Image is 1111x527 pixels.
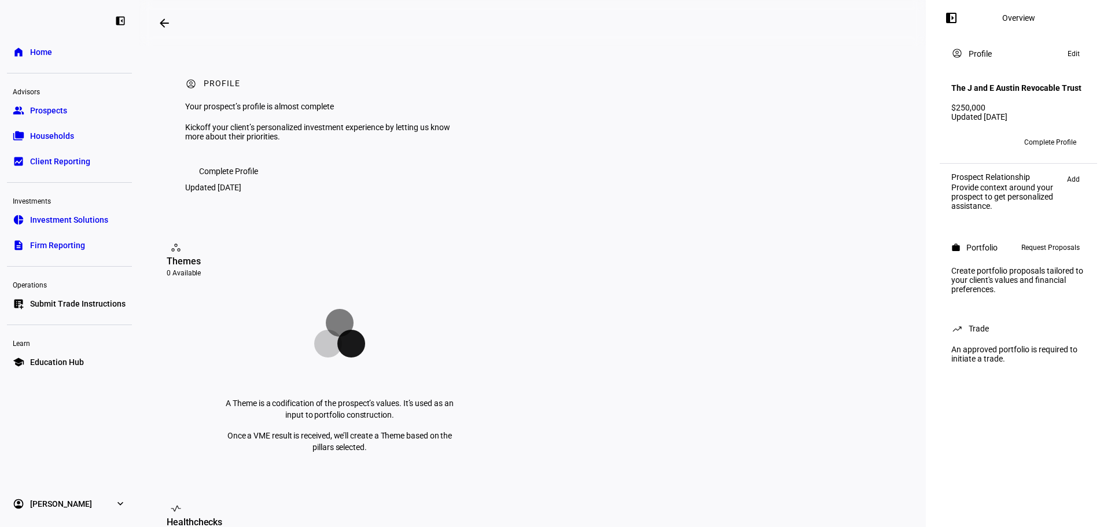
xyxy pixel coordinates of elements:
[30,46,52,58] span: Home
[30,130,74,142] span: Households
[30,356,84,368] span: Education Hub
[951,103,1086,112] div: $250,000
[204,79,240,90] div: Profile
[115,498,126,510] eth-mat-symbol: expand_more
[13,498,24,510] eth-mat-symbol: account_circle
[30,105,67,116] span: Prospects
[185,78,197,90] mat-icon: account_circle
[185,102,470,111] div: Your prospect’s profile is almost complete
[956,138,966,146] span: BH
[969,324,989,333] div: Trade
[7,334,132,351] div: Learn
[167,255,513,268] div: Themes
[7,99,132,122] a: groupProspects
[30,214,108,226] span: Investment Solutions
[13,356,24,368] eth-mat-symbol: school
[944,11,958,25] mat-icon: left_panel_open
[1015,133,1086,152] button: Complete Profile
[199,160,258,183] span: Complete Profile
[1002,13,1035,23] div: Overview
[951,47,1086,61] eth-panel-overview-card-header: Profile
[951,243,961,252] mat-icon: work
[1016,241,1086,255] button: Request Proposals
[1067,172,1080,186] span: Add
[30,498,92,510] span: [PERSON_NAME]
[969,49,992,58] div: Profile
[13,156,24,167] eth-mat-symbol: bid_landscape
[13,214,24,226] eth-mat-symbol: pie_chart
[951,112,1086,121] div: Updated [DATE]
[157,16,171,30] mat-icon: arrow_backwards
[7,150,132,173] a: bid_landscapeClient Reporting
[1061,172,1086,186] button: Add
[7,208,132,231] a: pie_chartInvestment Solutions
[13,46,24,58] eth-mat-symbol: home
[7,192,132,208] div: Investments
[30,156,90,167] span: Client Reporting
[218,430,461,453] p: Once a VME result is received, we’ll create a Theme based on the pillars selected.
[13,105,24,116] eth-mat-symbol: group
[1021,241,1080,255] span: Request Proposals
[951,323,963,334] mat-icon: trending_up
[115,15,126,27] eth-mat-symbol: left_panel_close
[974,138,983,146] span: DY
[13,130,24,142] eth-mat-symbol: folder_copy
[13,298,24,309] eth-mat-symbol: list_alt_add
[7,83,132,99] div: Advisors
[30,298,126,309] span: Submit Trade Instructions
[30,239,85,251] span: Firm Reporting
[1024,133,1076,152] span: Complete Profile
[951,172,1061,182] div: Prospect Relationship
[218,397,461,421] p: A Theme is a codification of the prospect’s values. It’s used as an input to portfolio construction.
[7,276,132,292] div: Operations
[170,242,182,253] mat-icon: workspaces
[170,503,182,514] mat-icon: vital_signs
[951,83,1081,93] h4: The J and E Austin Revocable Trust
[944,261,1092,298] div: Create portfolio proposals tailored to your client's values and financial preferences.
[7,234,132,257] a: descriptionFirm Reporting
[1062,47,1086,61] button: Edit
[167,268,513,278] div: 0 Available
[1068,47,1080,61] span: Edit
[951,241,1086,255] eth-panel-overview-card-header: Portfolio
[951,322,1086,336] eth-panel-overview-card-header: Trade
[185,160,272,183] button: Complete Profile
[13,239,24,251] eth-mat-symbol: description
[951,183,1061,211] div: Provide context around your prospect to get personalized assistance.
[7,40,132,64] a: homeHome
[944,340,1092,368] div: An approved portfolio is required to initiate a trade.
[185,183,241,192] div: Updated [DATE]
[7,124,132,148] a: folder_copyHouseholds
[951,47,963,59] mat-icon: account_circle
[185,123,470,141] div: Kickoff your client’s personalized investment experience by letting us know more about their prio...
[966,243,998,252] div: Portfolio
